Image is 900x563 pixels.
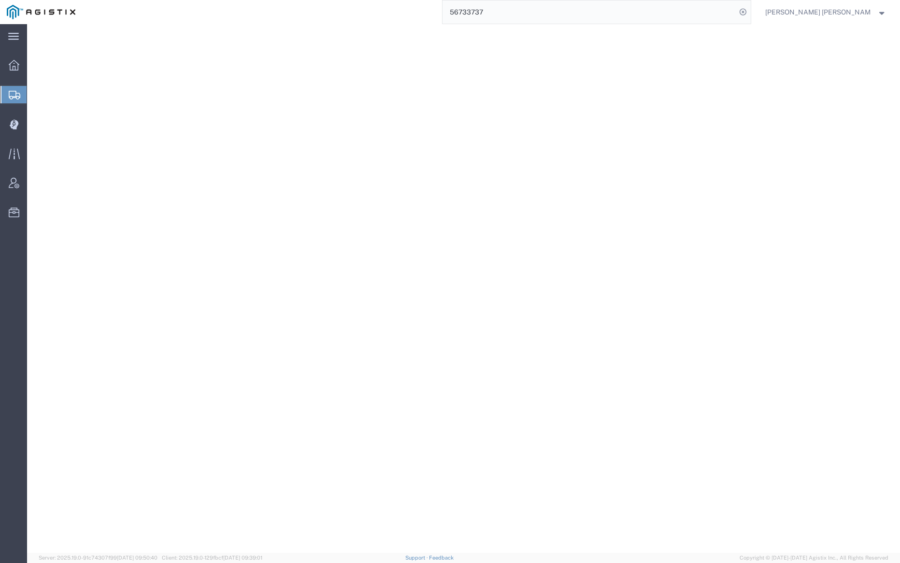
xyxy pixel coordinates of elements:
[429,555,454,561] a: Feedback
[740,554,888,562] span: Copyright © [DATE]-[DATE] Agistix Inc., All Rights Reserved
[27,24,900,553] iframe: FS Legacy Container
[7,5,75,19] img: logo
[162,555,262,561] span: Client: 2025.19.0-129fbcf
[117,555,157,561] span: [DATE] 09:50:40
[765,7,871,17] span: Kayte Bray Dogali
[443,0,736,24] input: Search for shipment number, reference number
[223,555,262,561] span: [DATE] 09:39:01
[405,555,429,561] a: Support
[39,555,157,561] span: Server: 2025.19.0-91c74307f99
[765,6,886,18] button: [PERSON_NAME] [PERSON_NAME]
